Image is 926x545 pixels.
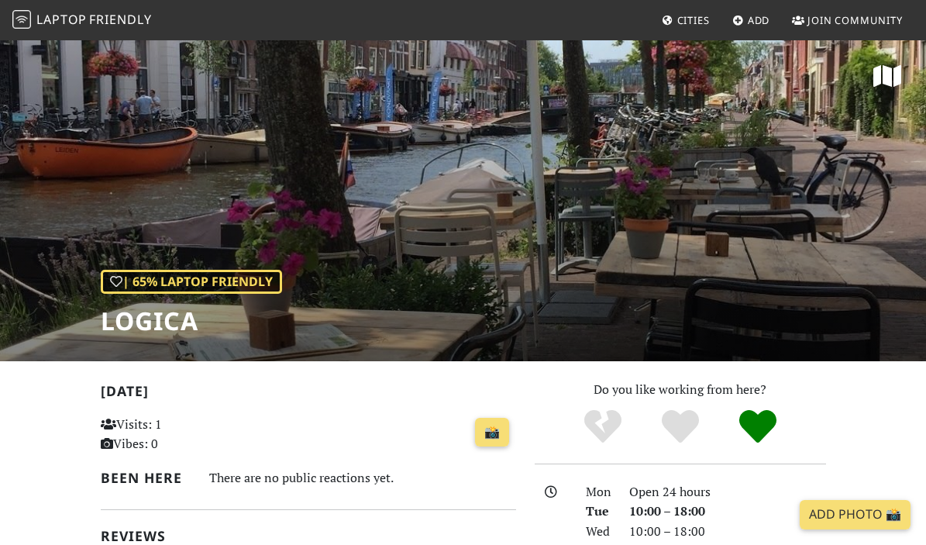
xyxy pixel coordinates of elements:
[101,383,516,405] h2: [DATE]
[101,306,282,336] h1: Logica
[577,482,620,502] div: Mon
[535,380,826,400] p: Do you like working from here?
[807,13,903,27] span: Join Community
[475,418,509,447] a: 📸
[726,6,776,34] a: Add
[620,482,835,502] div: Open 24 hours
[12,7,152,34] a: LaptopFriendly LaptopFriendly
[101,270,282,295] div: | 65% Laptop Friendly
[89,11,151,28] span: Friendly
[12,10,31,29] img: LaptopFriendly
[642,408,719,447] div: Yes
[656,6,716,34] a: Cities
[36,11,87,28] span: Laptop
[719,408,797,447] div: Definitely!
[209,467,516,489] div: There are no public reactions yet.
[677,13,710,27] span: Cities
[748,13,770,27] span: Add
[101,528,516,544] h2: Reviews
[786,6,909,34] a: Join Community
[564,408,642,447] div: No
[577,522,620,542] div: Wed
[620,502,835,522] div: 10:00 – 18:00
[101,415,227,454] p: Visits: 1 Vibes: 0
[620,522,835,542] div: 10:00 – 18:00
[101,470,191,486] h2: Been here
[577,502,620,522] div: Tue
[800,500,911,529] a: Add Photo 📸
